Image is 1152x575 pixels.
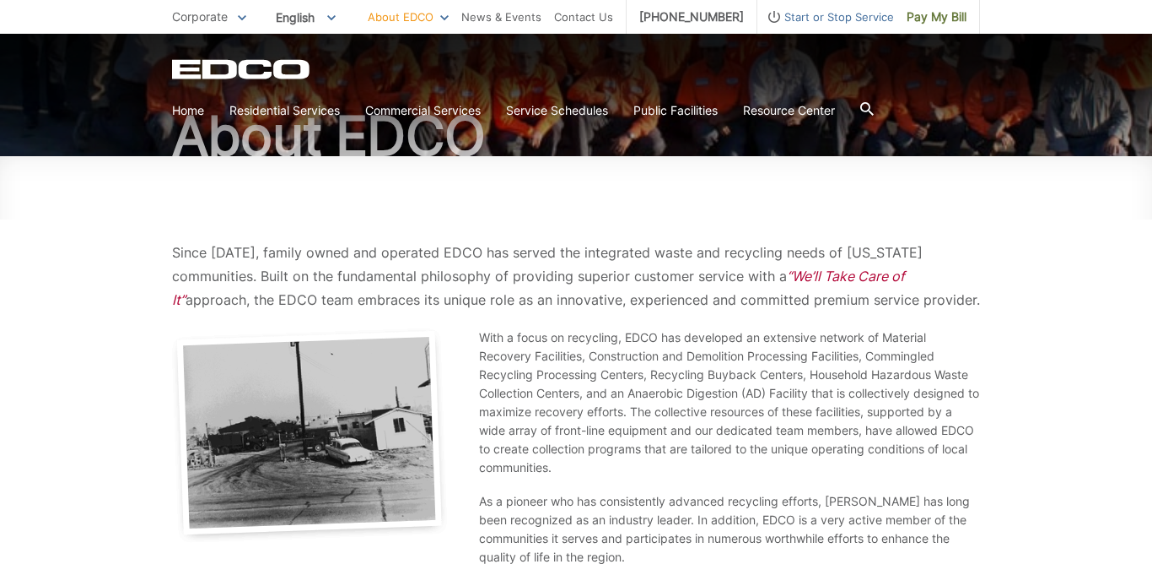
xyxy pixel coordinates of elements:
[172,109,980,163] h1: About EDCO
[479,328,980,477] p: With a focus on recycling, EDCO has developed an extensive network of Material Recovery Facilitie...
[633,101,718,120] a: Public Facilities
[479,492,980,567] p: As a pioneer who has consistently advanced recycling efforts, [PERSON_NAME] has long been recogni...
[172,101,204,120] a: Home
[743,101,835,120] a: Resource Center
[368,8,449,26] a: About EDCO
[172,9,228,24] span: Corporate
[554,8,613,26] a: Contact Us
[172,328,447,543] img: EDCO facility
[229,101,340,120] a: Residential Services
[907,8,966,26] span: Pay My Bill
[461,8,541,26] a: News & Events
[172,241,980,312] p: Since [DATE], family owned and operated EDCO has served the integrated waste and recycling needs ...
[263,3,348,31] span: English
[365,101,481,120] a: Commercial Services
[506,101,608,120] a: Service Schedules
[172,59,312,79] a: EDCD logo. Return to the homepage.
